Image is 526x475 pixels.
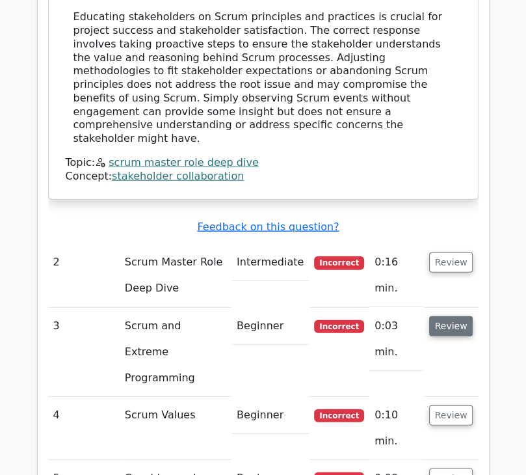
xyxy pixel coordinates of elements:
button: Review [429,405,473,426]
a: stakeholder collaboration [112,170,244,182]
td: 2 [48,244,120,307]
td: 0:16 min. [369,244,423,307]
a: scrum master role deep dive [109,156,258,169]
div: Topic: [66,156,461,170]
td: 0:10 min. [369,397,423,460]
a: Feedback on this question? [197,221,339,233]
td: 0:03 min. [369,308,423,371]
td: Scrum Master Role Deep Dive [120,244,231,307]
span: Incorrect [314,409,364,422]
td: Scrum and Extreme Programming [120,308,231,397]
span: Incorrect [314,320,364,333]
div: Educating stakeholders on Scrum principles and practices is crucial for project success and stake... [73,10,453,146]
td: 4 [48,397,120,460]
td: 3 [48,308,120,397]
td: Scrum Values [120,397,231,460]
button: Review [429,252,473,273]
span: Incorrect [314,256,364,269]
div: Concept: [66,170,461,183]
td: Intermediate [231,244,309,281]
button: Review [429,316,473,336]
td: Beginner [231,308,309,345]
td: Beginner [231,397,309,434]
